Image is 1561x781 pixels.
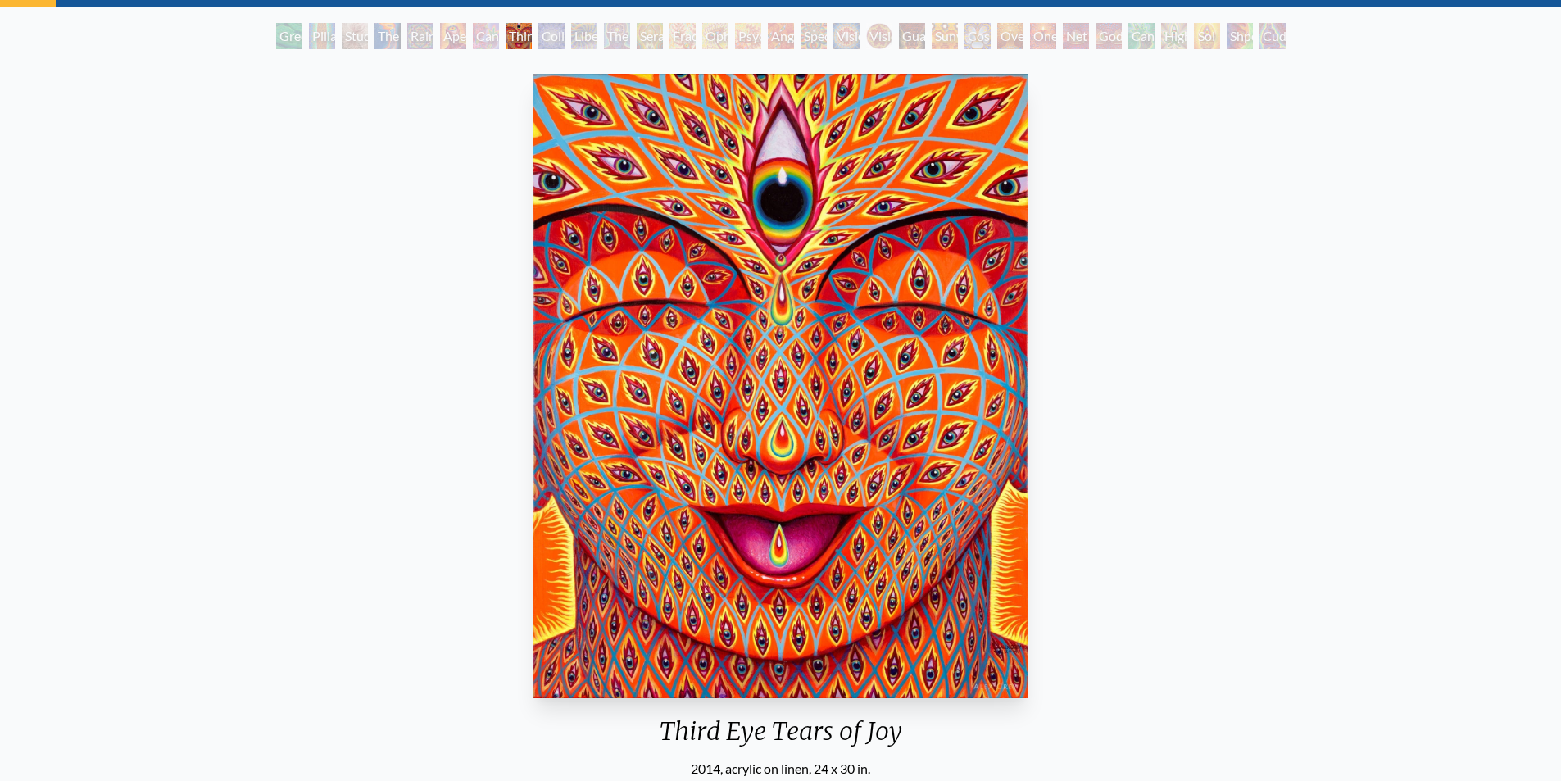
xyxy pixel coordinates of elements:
div: Sol Invictus [1194,23,1220,49]
div: Sunyata [932,23,958,49]
div: Cuddle [1259,23,1286,49]
div: Pillar of Awareness [309,23,335,49]
div: 2014, acrylic on linen, 24 x 30 in. [526,759,1035,779]
div: Third Eye Tears of Joy [526,716,1035,759]
div: Cannabis Sutra [473,23,499,49]
div: Vision [PERSON_NAME] [866,23,892,49]
div: Collective Vision [538,23,565,49]
div: Oversoul [997,23,1023,49]
div: The Torch [374,23,401,49]
div: Rainbow Eye Ripple [407,23,433,49]
div: Seraphic Transport Docking on the Third Eye [637,23,663,49]
div: Shpongled [1227,23,1253,49]
div: Guardian of Infinite Vision [899,23,925,49]
div: Spectral Lotus [801,23,827,49]
div: Vision Crystal [833,23,860,49]
div: Green Hand [276,23,302,49]
div: Liberation Through Seeing [571,23,597,49]
div: One [1030,23,1056,49]
img: Third-Eye-Tears-of-Joy-2014-Alex-Grey-watermarked.jpg [533,74,1028,698]
div: Aperture [440,23,466,49]
div: Cannafist [1128,23,1155,49]
div: Angel Skin [768,23,794,49]
div: Cosmic Elf [964,23,991,49]
div: Third Eye Tears of Joy [506,23,532,49]
div: Higher Vision [1161,23,1187,49]
div: Psychomicrograph of a Fractal Paisley Cherub Feather Tip [735,23,761,49]
div: Study for the Great Turn [342,23,368,49]
div: Ophanic Eyelash [702,23,728,49]
div: Fractal Eyes [669,23,696,49]
div: Net of Being [1063,23,1089,49]
div: The Seer [604,23,630,49]
div: Godself [1096,23,1122,49]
